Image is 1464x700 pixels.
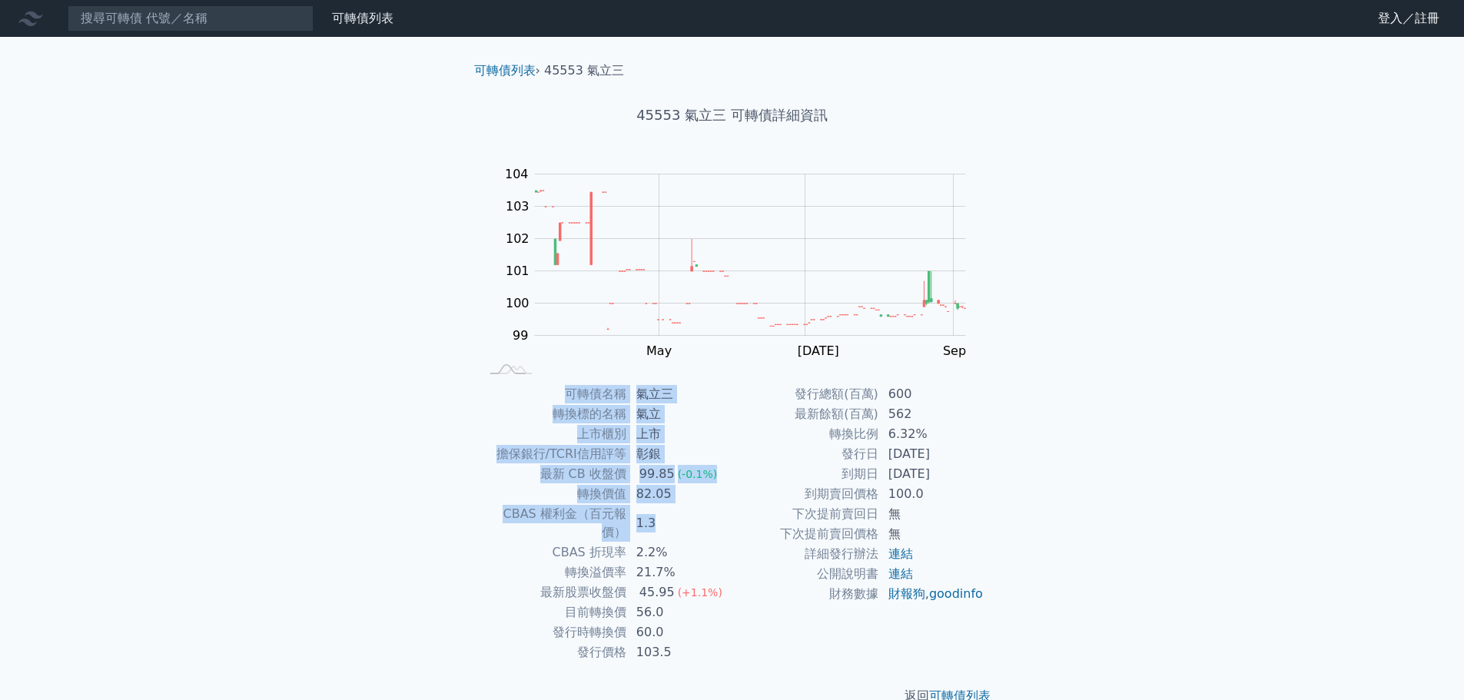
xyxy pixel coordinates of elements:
tspan: 101 [506,264,529,278]
td: CBAS 折現率 [480,542,627,562]
td: , [879,584,984,604]
td: 下次提前賣回價格 [732,524,879,544]
input: 搜尋可轉債 代號／名稱 [68,5,314,32]
td: 600 [879,384,984,404]
tspan: [DATE] [798,343,839,358]
td: 發行價格 [480,642,627,662]
td: 60.0 [627,622,732,642]
div: 99.85 [636,465,678,483]
tspan: 99 [513,328,528,343]
a: 可轉債列表 [474,63,536,78]
td: 56.0 [627,602,732,622]
td: 到期日 [732,464,879,484]
a: goodinfo [929,586,983,601]
td: 無 [879,504,984,524]
td: 562 [879,404,984,424]
a: 連結 [888,546,913,561]
g: Chart [497,167,989,358]
span: (-0.1%) [678,468,718,480]
td: 氣立三 [627,384,732,404]
a: 財報狗 [888,586,925,601]
td: 彰銀 [627,444,732,464]
td: 100.0 [879,484,984,504]
td: 6.32% [879,424,984,444]
td: 上市 [627,424,732,444]
tspan: 100 [506,296,529,310]
tspan: May [646,343,672,358]
td: 上市櫃別 [480,424,627,444]
td: 發行總額(百萬) [732,384,879,404]
iframe: Chat Widget [1387,626,1464,700]
td: 詳細發行辦法 [732,544,879,564]
td: 無 [879,524,984,544]
td: 財務數據 [732,584,879,604]
td: 21.7% [627,562,732,582]
a: 連結 [888,566,913,581]
a: 登入／註冊 [1366,6,1452,31]
g: Series [535,191,965,330]
td: 到期賣回價格 [732,484,879,504]
td: 擔保銀行/TCRI信用評等 [480,444,627,464]
tspan: 102 [506,231,529,246]
td: 發行時轉換價 [480,622,627,642]
td: 轉換比例 [732,424,879,444]
td: 最新股票收盤價 [480,582,627,602]
li: › [474,61,540,80]
td: 最新 CB 收盤價 [480,464,627,484]
td: 目前轉換價 [480,602,627,622]
td: 82.05 [627,484,732,504]
td: [DATE] [879,464,984,484]
td: 氣立 [627,404,732,424]
td: 下次提前賣回日 [732,504,879,524]
td: CBAS 權利金（百元報價） [480,504,627,542]
td: 發行日 [732,444,879,464]
td: 轉換價值 [480,484,627,504]
span: (+1.1%) [678,586,722,599]
td: 公開說明書 [732,564,879,584]
li: 45553 氣立三 [544,61,624,80]
tspan: Sep [943,343,966,358]
td: 轉換溢價率 [480,562,627,582]
td: 可轉債名稱 [480,384,627,404]
div: 45.95 [636,583,678,602]
h1: 45553 氣立三 可轉債詳細資訊 [462,105,1003,126]
td: 103.5 [627,642,732,662]
td: 2.2% [627,542,732,562]
td: 1.3 [627,504,732,542]
a: 可轉債列表 [332,11,393,25]
tspan: 103 [506,199,529,214]
td: 轉換標的名稱 [480,404,627,424]
div: 聊天小工具 [1387,626,1464,700]
td: [DATE] [879,444,984,464]
tspan: 104 [505,167,529,181]
td: 最新餘額(百萬) [732,404,879,424]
